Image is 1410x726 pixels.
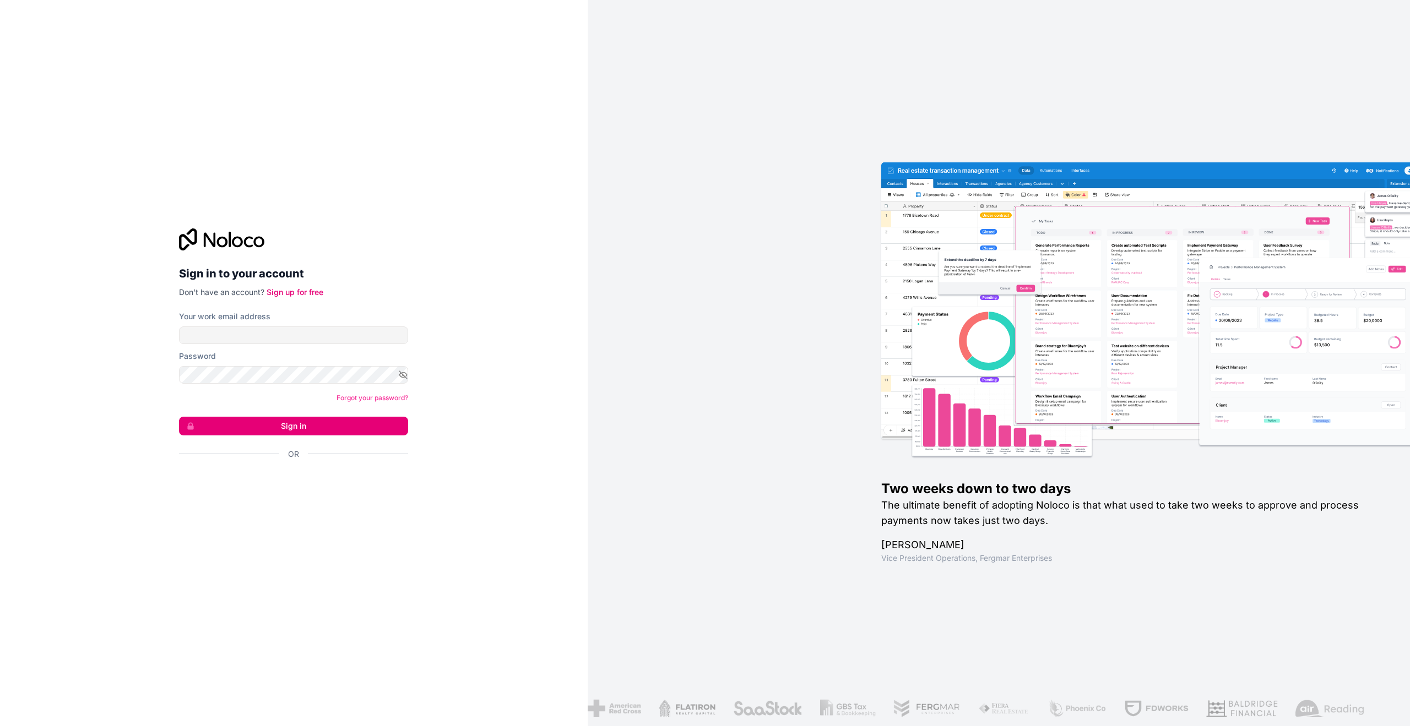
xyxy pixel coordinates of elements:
[179,417,408,435] button: Sign in
[652,700,709,717] img: /assets/flatiron-C8eUkumj.png
[881,537,1375,553] h1: [PERSON_NAME]
[337,394,408,402] a: Forgot your password?
[881,553,1375,564] h1: Vice President Operations , Fergmar Enterprises
[1118,700,1182,717] img: /assets/fdworks-Bi04fVtw.png
[881,480,1375,498] h1: Two weeks down to two days
[179,351,216,362] label: Password
[179,264,408,283] h2: Sign in to your account
[1288,700,1358,717] img: /assets/airreading-FwAmRzSr.png
[881,498,1375,528] h2: The ultimate benefit of adopting Noloco is that what used to take two weeks to approve and proces...
[726,700,796,717] img: /assets/saastock-C6Zbiodz.png
[179,366,408,384] input: Password
[179,326,408,344] input: Email address
[179,287,264,297] span: Don't have an account?
[971,700,1023,717] img: /assets/fiera-fwj2N5v4.png
[288,449,299,460] span: Or
[1199,700,1271,717] img: /assets/baldridge-DxmPIwAm.png
[813,700,869,717] img: /assets/gbstax-C-GtDUiK.png
[179,311,270,322] label: Your work email address
[1040,700,1100,717] img: /assets/phoenix-BREaitsQ.png
[267,287,323,297] a: Sign up for free
[887,700,954,717] img: /assets/fergmar-CudnrXN5.png
[581,700,634,717] img: /assets/american-red-cross-BAupjrZR.png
